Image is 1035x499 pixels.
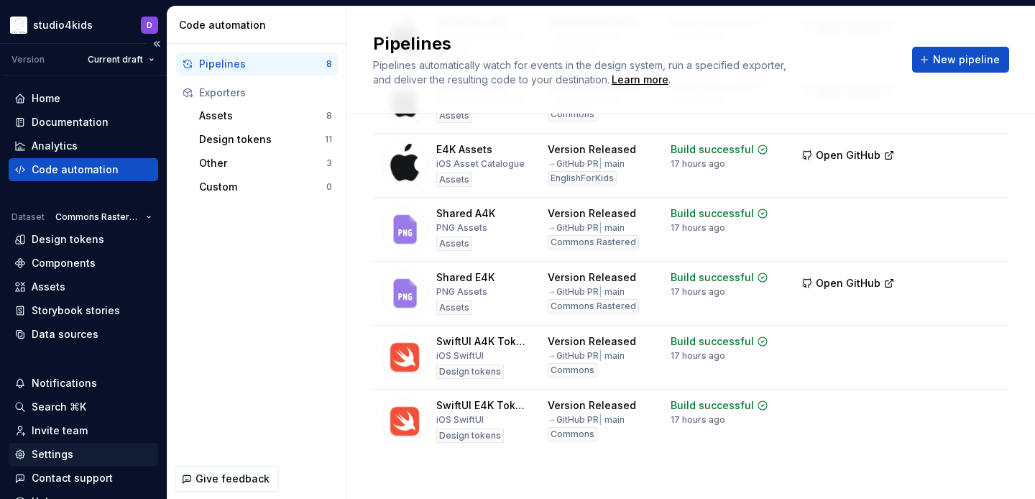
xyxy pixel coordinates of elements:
div: Design tokens [199,132,325,147]
div: Version [11,54,45,65]
div: Storybook stories [32,303,120,318]
div: iOS SwiftUI [436,414,484,426]
button: Current draft [81,50,161,70]
div: 0 [326,181,332,193]
div: Assets [199,109,326,123]
div: → GitHub PR main [548,350,625,362]
div: Assets [436,237,472,251]
div: Assets [32,280,65,294]
span: Pipelines automatically watch for events in the design system, run a specified exporter, and deli... [373,59,789,86]
span: | [599,222,602,233]
div: SwiftUI A4K Tokens [436,334,530,349]
div: 8 [326,58,332,70]
a: Open GitHub [795,279,901,291]
button: Give feedback [175,466,279,492]
span: Open GitHub [816,148,880,162]
div: EnglishForKids [548,171,617,186]
div: Assets [436,173,472,187]
img: f1dd3a2a-5342-4756-bcfa-e9eec4c7fc0d.png [10,17,27,34]
button: Contact support [9,467,158,490]
a: Code automation [9,158,158,181]
button: Search ⌘K [9,395,158,418]
div: → GitHub PR main [548,286,625,298]
div: Version Released [548,206,636,221]
div: Design tokens [32,232,104,247]
div: iOS SwiftUI [436,350,484,362]
a: Design tokens [9,228,158,251]
button: New pipeline [912,47,1009,73]
div: Commons [548,427,597,441]
div: Notifications [32,376,97,390]
button: Custom0 [193,175,338,198]
div: Custom [199,180,326,194]
div: Build successful [671,206,754,221]
div: E4K Assets [436,142,492,157]
span: Current draft [88,54,143,65]
span: New pipeline [933,52,1000,67]
div: Build successful [671,334,754,349]
div: Pipelines [199,57,326,71]
button: Collapse sidebar [147,34,167,54]
a: Storybook stories [9,299,158,322]
div: PNG Assets [436,222,487,234]
div: → GitHub PR main [548,414,625,426]
div: iOS Asset Catalogue [436,158,525,170]
div: Data sources [32,327,98,342]
a: Settings [9,443,158,466]
a: Assets [9,275,158,298]
div: Shared A4K [436,206,495,221]
span: | [599,286,602,297]
div: Build successful [671,270,754,285]
div: Settings [32,447,73,462]
span: . [609,75,671,86]
div: 17 hours ago [671,350,725,362]
div: SwiftUI E4K Tokens [436,398,530,413]
div: Other [199,156,326,170]
div: Documentation [32,115,109,129]
div: Commons Rastered [548,299,639,313]
span: Commons Rastered [55,211,140,223]
a: Design tokens11 [193,128,338,151]
span: Give feedback [195,472,270,486]
div: Code automation [32,162,119,177]
div: Version Released [548,398,636,413]
div: Version Released [548,270,636,285]
span: | [599,350,602,361]
div: 3 [326,157,332,169]
a: Home [9,87,158,110]
div: Shared E4K [436,270,494,285]
div: Assets [436,301,472,315]
div: Exporters [199,86,332,100]
div: Learn more [612,73,668,87]
div: Build successful [671,398,754,413]
div: Build successful [671,142,754,157]
div: Commons [548,107,597,122]
div: Code automation [179,18,341,32]
div: Invite team [32,424,88,438]
div: Dataset [11,211,45,223]
div: Contact support [32,471,113,485]
h2: Pipelines [373,32,895,55]
button: Notifications [9,372,158,395]
div: Version Released [548,334,636,349]
div: → GitHub PR main [548,158,625,170]
div: 17 hours ago [671,414,725,426]
div: D [147,19,152,31]
button: Other3 [193,152,338,175]
div: Assets [436,109,472,123]
div: Home [32,91,60,106]
div: 17 hours ago [671,158,725,170]
div: Design tokens [436,365,504,379]
div: 8 [326,110,332,122]
div: 17 hours ago [671,222,725,234]
div: Design tokens [436,429,504,443]
div: 11 [325,134,332,145]
a: Data sources [9,323,158,346]
div: Version Released [548,142,636,157]
a: Pipelines8 [176,52,338,75]
button: Assets8 [193,104,338,127]
div: Analytics [32,139,78,153]
div: Commons Rastered [548,235,639,249]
